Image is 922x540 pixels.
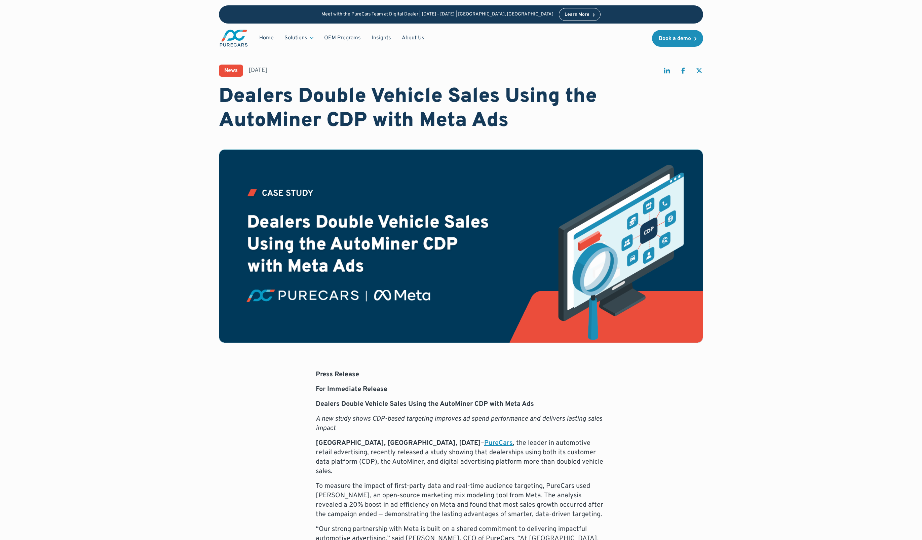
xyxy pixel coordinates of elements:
[396,32,430,44] a: About Us
[316,439,481,448] strong: [GEOGRAPHIC_DATA], [GEOGRAPHIC_DATA], [DATE]
[559,8,601,21] a: Learn More
[279,32,319,44] div: Solutions
[316,438,606,476] p: – , the leader in automotive retail advertising, recently released a study showing that dealershi...
[321,12,553,17] p: Meet with the PureCars Team at Digital Dealer | [DATE] - [DATE] | [GEOGRAPHIC_DATA], [GEOGRAPHIC_...
[254,32,279,44] a: Home
[366,32,396,44] a: Insights
[316,415,602,433] em: A new study shows CDP-based targeting improves ad spend performance and delivers lasting sales im...
[319,32,366,44] a: OEM Programs
[679,67,687,78] a: share on facebook
[284,34,307,42] div: Solutions
[316,370,359,379] strong: Press Release
[316,400,534,409] strong: Dealers Double Vehicle Sales Using the AutoMiner CDP with Meta Ads
[224,68,238,73] div: News
[219,85,703,133] h1: Dealers Double Vehicle Sales Using the AutoMiner CDP with Meta Ads
[652,30,703,47] a: Book a demo
[219,29,248,47] img: purecars logo
[659,36,691,41] div: Book a demo
[219,29,248,47] a: main
[248,66,268,75] div: [DATE]
[484,439,513,448] a: PureCars
[565,12,589,17] div: Learn More
[316,481,606,519] p: To measure the impact of first-party data and real-time audience targeting, PureCars used [PERSON...
[663,67,671,78] a: share on linkedin
[695,67,703,78] a: share on twitter
[316,385,387,394] strong: For Immediate Release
